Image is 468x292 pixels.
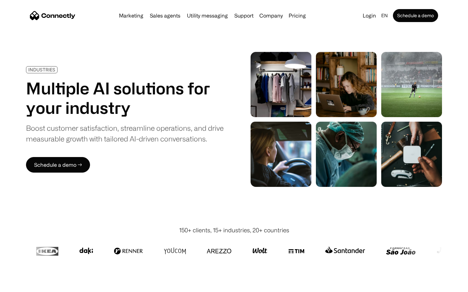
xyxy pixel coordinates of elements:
div: en [381,11,388,20]
ul: Language list [13,281,39,290]
aside: Language selected: English [6,280,39,290]
h1: Multiple AI solutions for your industry [26,79,224,117]
a: home [30,11,75,20]
a: Pricing [286,13,308,18]
div: INDUSTRIES [28,67,55,72]
a: Marketing [116,13,146,18]
div: Company [259,11,283,20]
div: 150+ clients, 15+ industries, 20+ countries [179,226,289,235]
a: Sales agents [147,13,183,18]
div: en [379,11,392,20]
div: Boost customer satisfaction, streamline operations, and drive measurable growth with tailored AI-... [26,123,224,144]
a: Schedule a demo → [26,157,90,173]
div: Company [257,11,285,20]
a: Login [360,11,379,20]
a: Support [232,13,256,18]
a: Utility messaging [184,13,230,18]
a: Schedule a demo [393,9,438,22]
